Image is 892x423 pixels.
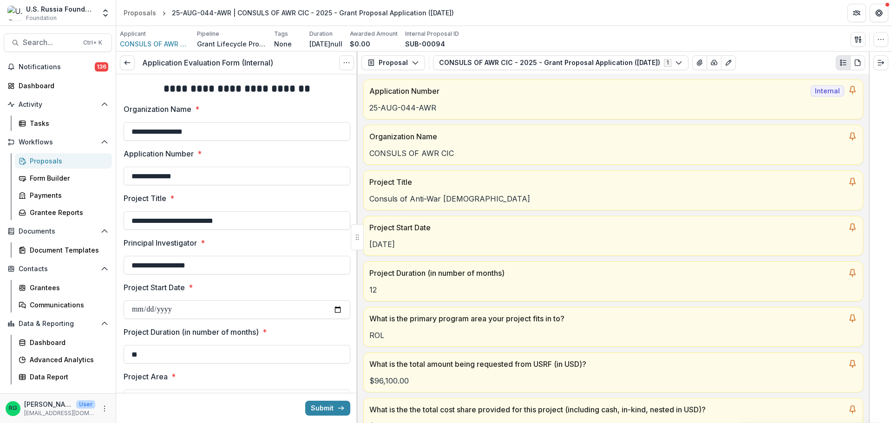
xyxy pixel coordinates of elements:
[19,228,97,235] span: Documents
[4,33,112,52] button: Search...
[274,30,288,38] p: Tags
[363,261,863,301] a: Project Duration (in number of months)12
[142,59,273,67] h3: Application Evaluation Form (Internal)
[363,307,863,347] a: What is the primary program area your project fits in to?ROL
[15,352,112,367] a: Advanced Analytics
[15,170,112,186] a: Form Builder
[4,224,112,239] button: Open Documents
[433,55,689,70] button: CONSULS OF AWR CIC - 2025 - Grant Proposal Application ([DATE])1
[30,190,105,200] div: Payments
[30,283,105,293] div: Grantees
[4,316,112,331] button: Open Data & Reporting
[124,237,197,248] p: Principal Investigator
[24,399,72,409] p: [PERSON_NAME]
[369,239,857,250] p: [DATE]
[99,403,110,414] button: More
[369,131,844,142] p: Organization Name
[4,135,112,150] button: Open Workflows
[30,245,105,255] div: Document Templates
[363,216,863,256] a: Project Start Date[DATE]
[124,104,191,115] p: Organization Name
[124,148,194,159] p: Application Number
[836,55,851,70] button: Plaintext view
[350,30,398,38] p: Awarded Amount
[99,4,112,22] button: Open entity switcher
[369,284,857,295] p: 12
[120,30,146,38] p: Applicant
[15,369,112,384] a: Data Report
[30,156,105,166] div: Proposals
[197,39,267,49] p: Grant Lifecycle Process
[274,39,292,49] p: None
[15,242,112,258] a: Document Templates
[309,30,333,38] p: Duration
[369,375,857,386] p: $96,100.00
[7,6,22,20] img: U.S. Russia Foundation
[405,30,459,38] p: Internal Proposal ID
[369,358,844,370] p: What is the total amount being requested from USRF (in USD)?
[369,148,857,159] p: CONSULS OF AWR CIC
[305,401,350,416] button: Submit
[369,404,844,415] p: What is the the total cost share provided for this project (including cash, in-kind, nested in USD)?
[197,30,219,38] p: Pipeline
[172,8,454,18] div: 25-AUG-044-AWR | CONSULS OF AWR CIC - 2025 - Grant Proposal Application ([DATE])
[19,138,97,146] span: Workflows
[15,280,112,295] a: Grantees
[15,116,112,131] a: Tasks
[847,4,866,22] button: Partners
[30,372,105,382] div: Data Report
[124,193,166,204] p: Project Title
[95,62,108,72] span: 136
[76,400,95,409] p: User
[363,79,863,119] a: Application NumberInternal25-AUG-044-AWR
[361,55,425,70] button: Proposal
[24,409,95,417] p: [EMAIL_ADDRESS][DOMAIN_NAME]
[19,63,95,71] span: Notifications
[23,38,78,47] span: Search...
[369,313,844,324] p: What is the primary program area your project fits in to?
[15,335,112,350] a: Dashboard
[721,55,736,70] button: Edit as form
[369,85,807,97] p: Application Number
[30,208,105,217] div: Grantee Reports
[369,102,857,113] p: 25-AUG-044-AWR
[120,39,190,49] a: CONSULS OF AWR CIC
[26,14,57,22] span: Foundation
[30,338,105,347] div: Dashboard
[124,282,185,293] p: Project Start Date
[120,6,160,20] a: Proposals
[124,326,259,338] p: Project Duration (in number of months)
[369,330,857,341] p: ROL
[4,59,112,74] button: Notifications136
[19,81,105,91] div: Dashboard
[26,4,95,14] div: U.S. Russia Foundation
[30,118,105,128] div: Tasks
[15,188,112,203] a: Payments
[30,173,105,183] div: Form Builder
[363,125,863,165] a: Organization NameCONSULS OF AWR CIC
[15,297,112,312] a: Communications
[309,39,342,49] p: [DATE]null
[4,261,112,276] button: Open Contacts
[363,352,863,392] a: What is the total amount being requested from USRF (in USD)?$96,100.00
[19,320,97,328] span: Data & Reporting
[369,176,844,188] p: Project Title
[339,55,354,70] button: Options
[81,38,104,48] div: Ctrl + K
[124,371,168,382] p: Project Area
[363,170,863,210] a: Project TitleConsuls of Anti-War [DEMOGRAPHIC_DATA]
[405,39,445,49] p: SUB-00094
[873,55,888,70] button: Expand right
[850,55,865,70] button: PDF view
[120,6,458,20] nav: breadcrumb
[369,222,844,233] p: Project Start Date
[369,267,844,279] p: Project Duration (in number of months)
[124,8,156,18] div: Proposals
[811,85,844,97] span: Internal
[15,153,112,169] a: Proposals
[15,205,112,220] a: Grantee Reports
[19,101,97,109] span: Activity
[350,39,370,49] p: $0.00
[4,78,112,93] a: Dashboard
